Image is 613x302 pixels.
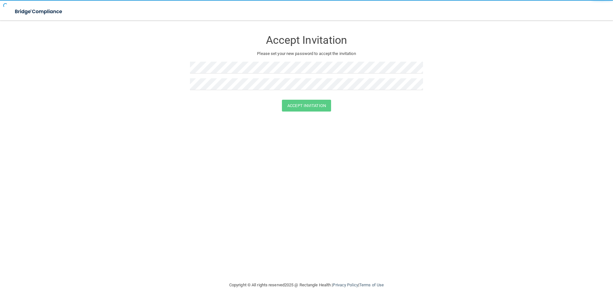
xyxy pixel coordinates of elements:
button: Accept Invitation [282,100,331,112]
img: bridge_compliance_login_screen.278c3ca4.svg [10,5,68,18]
div: Copyright © All rights reserved 2025 @ Rectangle Health | | [190,275,423,295]
a: Privacy Policy [333,283,358,287]
h3: Accept Invitation [190,34,423,46]
p: Please set your new password to accept the invitation [195,50,418,58]
a: Terms of Use [359,283,384,287]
